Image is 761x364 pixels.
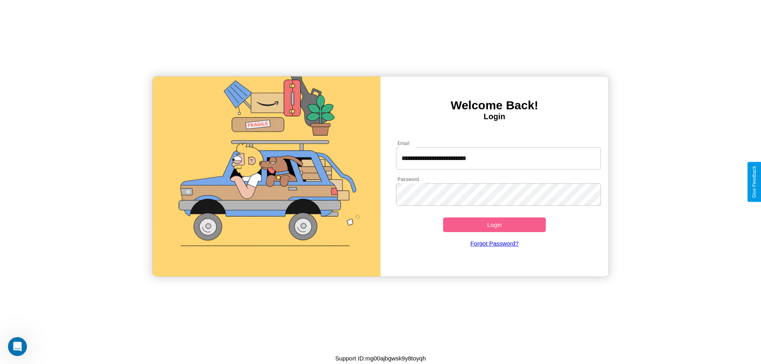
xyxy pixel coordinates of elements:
h3: Welcome Back! [380,99,608,112]
p: Support ID: mg00ajbgwsk9y8toyqh [335,353,426,364]
label: Password [398,176,419,183]
a: Forgot Password? [392,232,597,255]
div: Give Feedback [751,166,757,198]
label: Email [398,140,410,147]
img: gif [153,76,380,276]
h4: Login [380,112,608,121]
iframe: Intercom live chat [8,337,27,356]
button: Login [443,217,546,232]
